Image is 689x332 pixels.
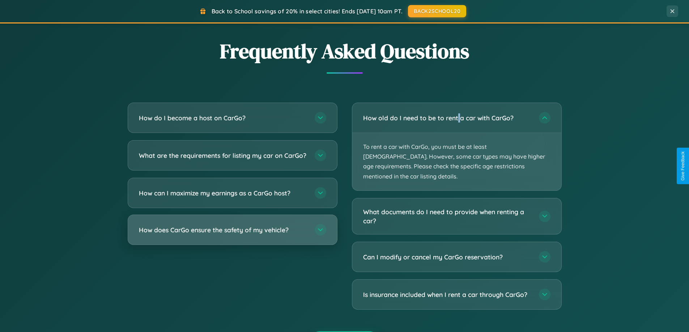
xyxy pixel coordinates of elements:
[363,290,532,299] h3: Is insurance included when I rent a car through CarGo?
[363,207,532,225] h3: What documents do I need to provide when renting a car?
[139,151,307,160] h3: What are the requirements for listing my car on CarGo?
[363,253,532,262] h3: Can I modify or cancel my CarGo reservation?
[680,151,685,181] div: Give Feedback
[212,8,403,15] span: Back to School savings of 20% in select cities! Ends [DATE] 10am PT.
[139,225,307,234] h3: How does CarGo ensure the safety of my vehicle?
[408,5,466,17] button: BACK2SCHOOL20
[128,37,562,65] h2: Frequently Asked Questions
[363,113,532,122] h3: How old do I need to be to rent a car with CarGo?
[139,113,307,122] h3: How do I become a host on CarGo?
[352,133,561,190] p: To rent a car with CarGo, you must be at least [DEMOGRAPHIC_DATA]. However, some car types may ha...
[139,189,307,198] h3: How can I maximize my earnings as a CarGo host?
